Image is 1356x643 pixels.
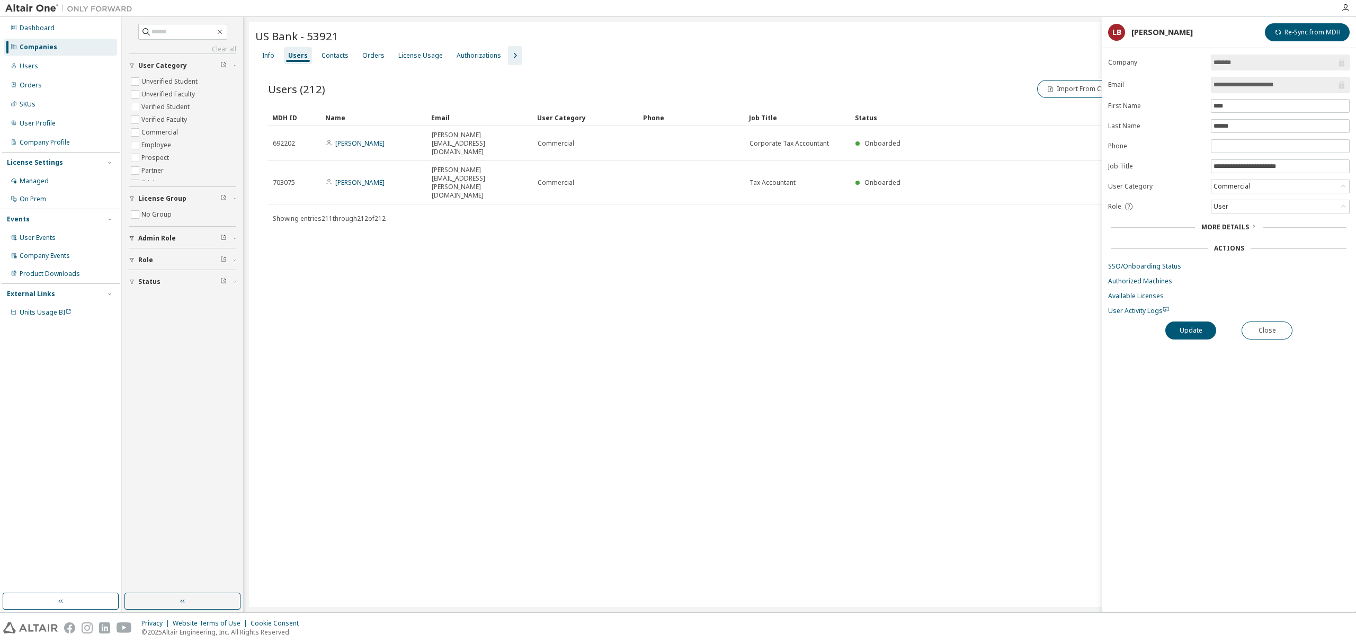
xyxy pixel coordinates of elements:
div: Dashboard [20,24,55,32]
div: User [1212,201,1230,212]
div: Commercial [1211,180,1349,193]
div: Company Events [20,252,70,260]
p: © 2025 Altair Engineering, Inc. All Rights Reserved. [141,628,305,637]
img: linkedin.svg [99,622,110,633]
span: Clear filter [220,194,227,203]
img: altair_logo.svg [3,622,58,633]
button: Re-Sync from MDH [1265,23,1350,41]
div: Users [288,51,308,60]
span: Tax Accountant [750,178,796,187]
span: US Bank - 53921 [255,29,338,43]
label: First Name [1108,102,1205,110]
div: Product Downloads [20,270,80,278]
span: Users (212) [268,82,325,96]
div: Authorizations [457,51,501,60]
span: 692202 [273,139,295,148]
span: User Activity Logs [1108,306,1169,315]
button: Role [129,248,236,272]
label: Trial [141,177,157,190]
a: Authorized Machines [1108,277,1350,285]
div: User Events [20,234,56,242]
span: User Category [138,61,187,70]
div: User Profile [20,119,56,128]
div: User [1211,200,1349,213]
span: Clear filter [220,61,227,70]
div: External Links [7,290,55,298]
div: [PERSON_NAME] [1131,28,1193,37]
span: Corporate Tax Accountant [750,139,829,148]
span: Clear filter [220,256,227,264]
div: Info [262,51,274,60]
span: Role [138,256,153,264]
span: Commercial [538,178,574,187]
label: Verified Faculty [141,113,189,126]
span: Commercial [538,139,574,148]
div: Status [855,109,1268,126]
div: Managed [20,177,49,185]
button: License Group [129,187,236,210]
span: Clear filter [220,234,227,243]
label: Unverified Faculty [141,88,197,101]
button: Update [1165,322,1216,340]
span: Units Usage BI [20,308,72,317]
div: Orders [362,51,385,60]
div: Website Terms of Use [173,619,251,628]
label: Partner [141,164,166,177]
label: Job Title [1108,162,1205,171]
label: Prospect [141,151,171,164]
div: License Usage [398,51,443,60]
a: Available Licenses [1108,292,1350,300]
span: Onboarded [864,178,900,187]
img: youtube.svg [117,622,132,633]
div: Name [325,109,423,126]
span: License Group [138,194,186,203]
img: facebook.svg [64,622,75,633]
label: Verified Student [141,101,192,113]
div: Events [7,215,30,224]
img: instagram.svg [82,622,93,633]
span: 703075 [273,178,295,187]
label: Employee [141,139,173,151]
img: Altair One [5,3,138,14]
label: Commercial [141,126,180,139]
div: LB [1108,24,1125,41]
a: Clear all [129,45,236,53]
span: Admin Role [138,234,176,243]
div: Contacts [322,51,349,60]
span: Clear filter [220,278,227,286]
span: Onboarded [864,139,900,148]
a: [PERSON_NAME] [335,178,385,187]
a: SSO/Onboarding Status [1108,262,1350,271]
div: Email [431,109,529,126]
div: Phone [643,109,741,126]
div: Actions [1214,244,1244,253]
div: License Settings [7,158,63,167]
label: Email [1108,81,1205,89]
div: SKUs [20,100,35,109]
span: Status [138,278,160,286]
div: Users [20,62,38,70]
div: Company Profile [20,138,70,147]
label: Last Name [1108,122,1205,130]
div: User Category [537,109,635,126]
span: More Details [1201,222,1249,231]
label: Company [1108,58,1205,67]
div: Privacy [141,619,173,628]
span: Role [1108,202,1121,211]
div: Job Title [749,109,846,126]
label: Unverified Student [141,75,200,88]
label: No Group [141,208,174,221]
span: [PERSON_NAME][EMAIL_ADDRESS][PERSON_NAME][DOMAIN_NAME] [432,166,528,200]
button: Admin Role [129,227,236,250]
button: User Category [129,54,236,77]
span: [PERSON_NAME][EMAIL_ADDRESS][DOMAIN_NAME] [432,131,528,156]
label: Phone [1108,142,1205,150]
button: Import From CSV [1037,80,1118,98]
label: User Category [1108,182,1205,191]
div: Orders [20,81,42,90]
a: [PERSON_NAME] [335,139,385,148]
div: On Prem [20,195,46,203]
button: Status [129,270,236,293]
div: Commercial [1212,181,1252,192]
div: Companies [20,43,57,51]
